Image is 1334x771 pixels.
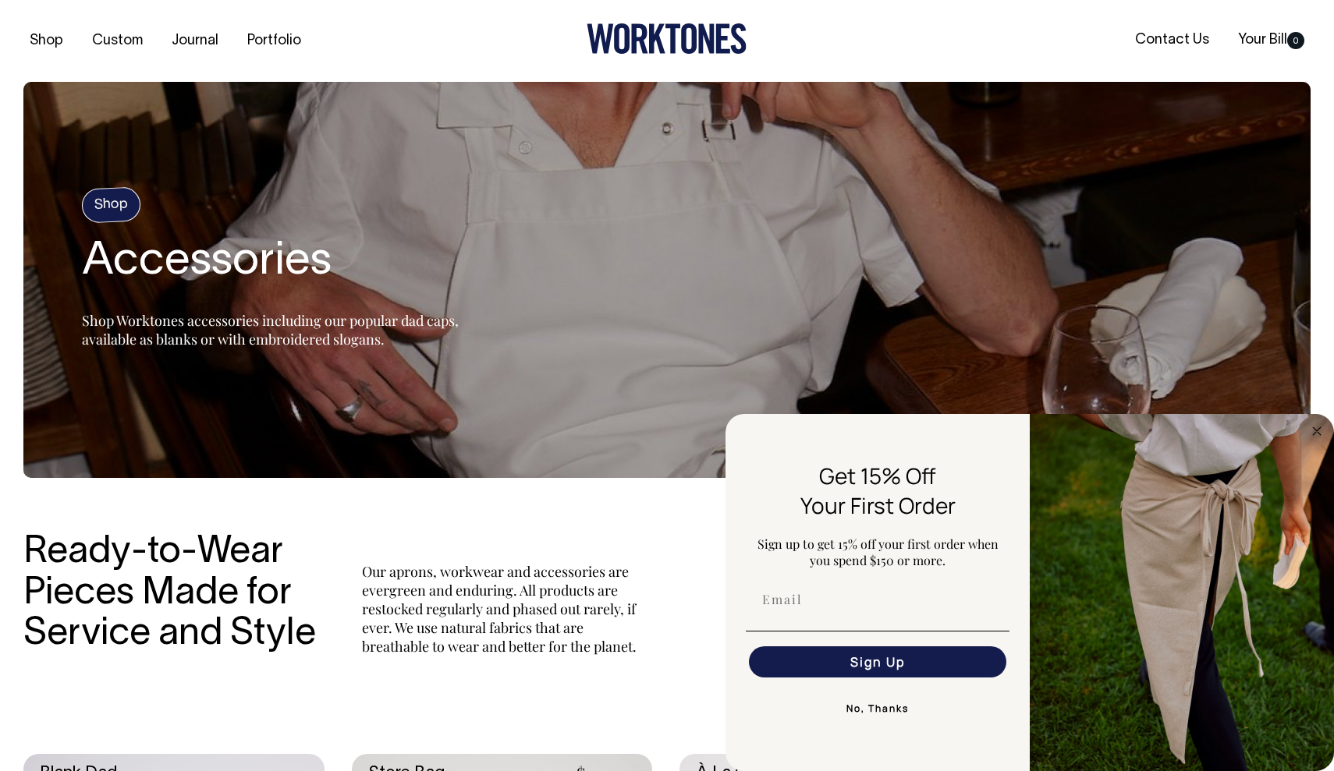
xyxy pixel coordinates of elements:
[241,28,307,54] a: Portfolio
[819,461,936,490] span: Get 15% Off
[726,414,1334,771] div: FLYOUT Form
[23,28,69,54] a: Shop
[1287,32,1304,49] span: 0
[746,693,1009,724] button: No, Thanks
[1030,414,1334,771] img: 5e34ad8f-4f05-4173-92a8-ea475ee49ac9.jpeg
[800,490,956,520] span: Your First Order
[165,28,225,54] a: Journal
[81,186,141,223] h4: Shop
[757,536,999,568] span: Sign up to get 15% off your first order when you spend $150 or more.
[23,532,328,656] h3: Ready-to-Wear Pieces Made for Service and Style
[1307,422,1326,440] button: Close dialog
[362,562,643,656] p: Our aprons, workwear and accessories are evergreen and enduring. All products are restocked regul...
[86,28,149,54] a: Custom
[749,584,1006,615] input: Email
[1232,27,1311,53] a: Your Bill0
[82,238,472,288] h2: Accessories
[749,646,1006,677] button: Sign Up
[82,311,459,348] span: Shop Worktones accessories including our popular dad caps, available as blanks or with embroidere...
[746,631,1009,631] img: underline
[1129,27,1215,53] a: Contact Us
